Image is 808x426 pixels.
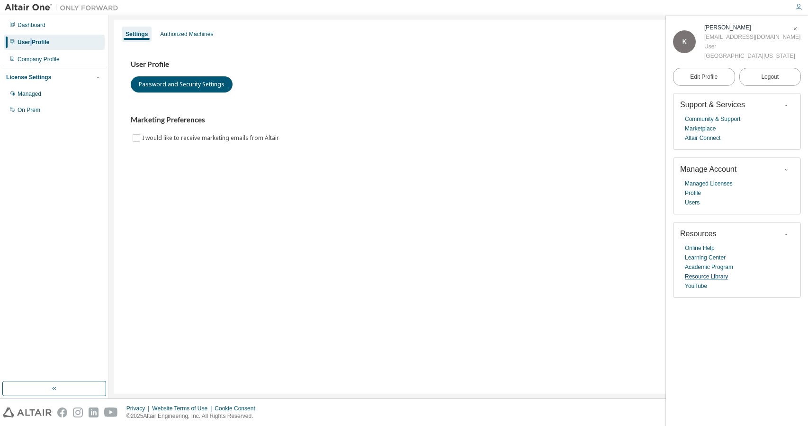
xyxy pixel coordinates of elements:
div: Cookie Consent [215,405,260,412]
div: User Profile [18,38,49,46]
span: K [682,38,687,45]
a: Online Help [685,243,715,253]
div: Katherine Hixson [704,23,800,32]
div: Website Terms of Use [152,405,215,412]
span: Edit Profile [690,73,718,81]
a: Altair Connect [685,133,720,143]
a: Resource Library [685,272,728,281]
p: © 2025 Altair Engineering, Inc. All Rights Reserved. [126,412,261,420]
img: instagram.svg [73,407,83,417]
a: Community & Support [685,114,740,124]
img: facebook.svg [57,407,67,417]
h3: User Profile [131,60,786,69]
a: Managed Licenses [685,179,733,188]
div: User [704,42,800,51]
img: altair_logo.svg [3,407,52,417]
h3: Marketing Preferences [131,115,786,125]
a: Marketplace [685,124,716,133]
a: Profile [685,188,701,198]
div: Privacy [126,405,152,412]
span: Manage Account [680,165,736,173]
span: Logout [761,72,779,82]
img: linkedin.svg [89,407,99,417]
label: I would like to receive marketing emails from Altair [142,132,281,144]
button: Logout [739,68,801,86]
div: [GEOGRAPHIC_DATA][US_STATE] [704,51,800,61]
div: [EMAIL_ADDRESS][DOMAIN_NAME] [704,32,800,42]
div: On Prem [18,106,40,114]
a: Edit Profile [673,68,735,86]
a: Learning Center [685,253,726,262]
span: Support & Services [680,101,745,109]
img: Altair One [5,3,123,12]
a: Academic Program [685,262,733,272]
a: Users [685,198,700,207]
a: YouTube [685,281,707,291]
div: Managed [18,90,41,98]
img: youtube.svg [104,407,118,417]
div: Company Profile [18,56,60,63]
div: Dashboard [18,21,45,29]
div: License Settings [6,74,51,81]
span: Resources [680,230,716,238]
button: Password and Security Settings [131,76,233,93]
div: Settings [126,30,148,38]
div: Authorized Machines [160,30,213,38]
